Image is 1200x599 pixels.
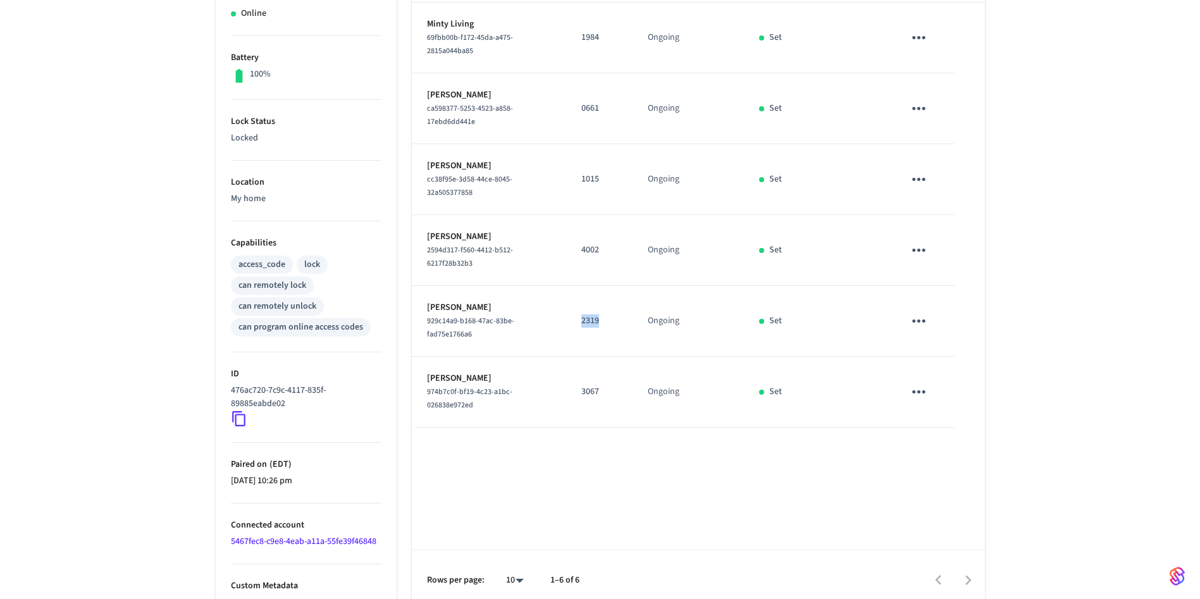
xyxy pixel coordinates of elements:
div: 10 [500,571,530,590]
p: Set [769,173,782,186]
div: access_code [238,258,285,271]
div: lock [304,258,320,271]
p: 1–6 of 6 [550,574,579,587]
p: ID [231,367,381,381]
p: Minty Living [427,18,551,31]
div: can remotely lock [238,279,306,292]
p: Paired on [231,458,381,471]
p: Set [769,314,782,328]
p: Location [231,176,381,189]
td: Ongoing [633,286,744,357]
p: Locked [231,132,381,145]
p: Online [241,7,266,20]
p: Connected account [231,519,381,532]
p: [PERSON_NAME] [427,301,551,314]
div: can remotely unlock [238,300,316,313]
p: Set [769,31,782,44]
p: [DATE] 10:26 pm [231,474,381,488]
p: 1984 [581,31,617,44]
p: Battery [231,51,381,65]
p: Custom Metadata [231,579,381,593]
span: 2594d317-f560-4412-b512-6217f28b32b3 [427,245,513,269]
span: 69fbb00b-f172-45da-a475-2815a044ba85 [427,32,513,56]
td: Ongoing [633,357,744,428]
p: Capabilities [231,237,381,250]
span: cc38f95e-3d58-44ce-8045-32a505377858 [427,174,512,198]
span: ca598377-5253-4523-a858-17ebd6dd441e [427,103,513,127]
p: Set [769,102,782,115]
p: 1015 [581,173,617,186]
a: 5467fec8-c9e8-4eab-a11a-55fe39f46848 [231,535,376,548]
p: Lock Status [231,115,381,128]
span: 974b7c0f-bf19-4c23-a1bc-026838e972ed [427,386,512,411]
p: Set [769,244,782,257]
span: ( EDT ) [267,458,292,471]
td: Ongoing [633,144,744,215]
p: [PERSON_NAME] [427,230,551,244]
p: 4002 [581,244,617,257]
div: can program online access codes [238,321,363,334]
p: 0661 [581,102,617,115]
td: Ongoing [633,3,744,73]
p: [PERSON_NAME] [427,159,551,173]
td: Ongoing [633,215,744,286]
p: My home [231,192,381,206]
td: Ongoing [633,73,744,144]
p: 2319 [581,314,617,328]
img: SeamLogoGradient.69752ec5.svg [1170,566,1185,586]
span: 929c14a9-b168-47ac-83be-fad75e1766a6 [427,316,514,340]
p: Set [769,385,782,398]
p: Rows per page: [427,574,485,587]
p: [PERSON_NAME] [427,372,551,385]
p: 100% [250,68,271,81]
p: 476ac720-7c9c-4117-835f-89885eabde02 [231,384,376,411]
p: [PERSON_NAME] [427,89,551,102]
p: 3067 [581,385,617,398]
